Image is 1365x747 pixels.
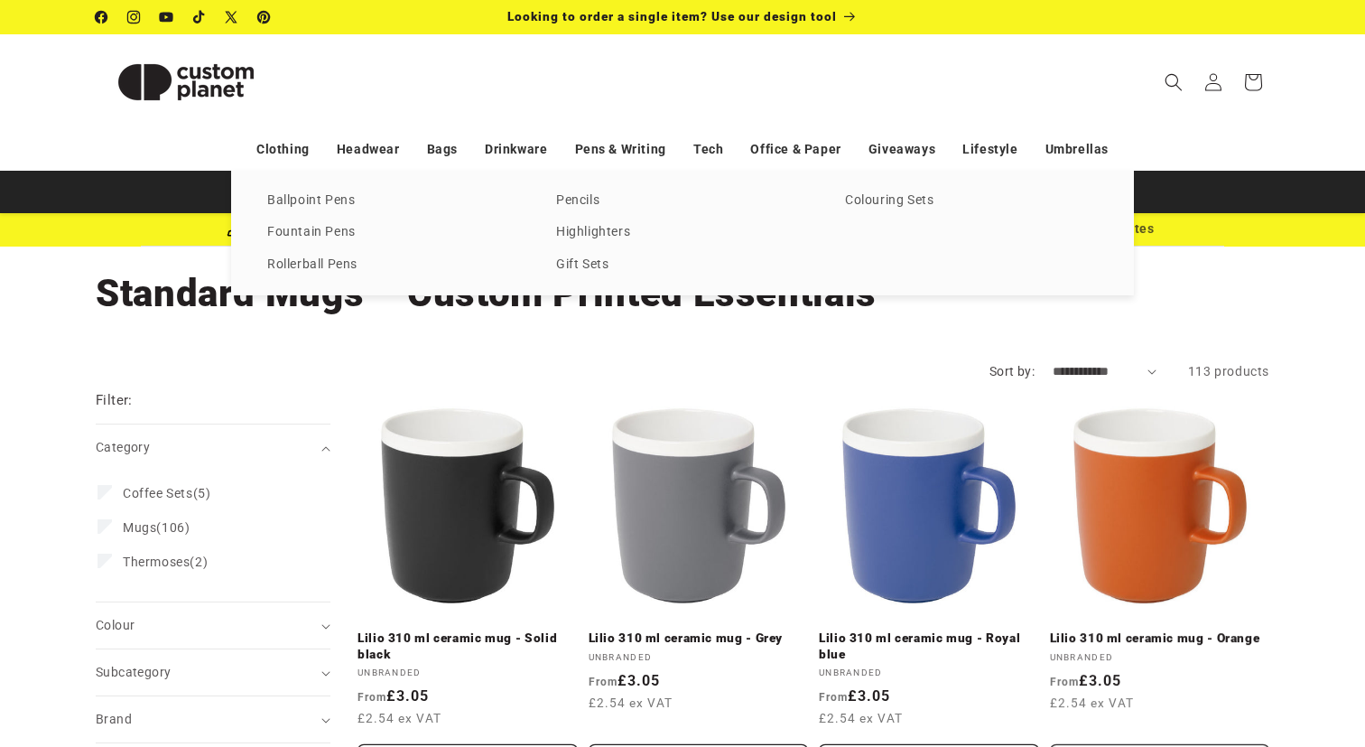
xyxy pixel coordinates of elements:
[556,220,809,245] a: Highlighters
[962,134,1017,165] a: Lifestyle
[1050,630,1270,647] a: Lilio 310 ml ceramic mug - Orange
[556,189,809,213] a: Pencils
[123,520,156,535] span: Mugs
[256,134,310,165] a: Clothing
[123,519,190,536] span: (106)
[589,630,809,647] a: Lilio 310 ml ceramic mug - Grey
[123,555,190,569] span: Thermoses
[556,253,809,277] a: Gift Sets
[337,134,400,165] a: Headwear
[96,665,171,679] span: Subcategory
[89,34,283,129] a: Custom Planet
[96,712,132,726] span: Brand
[96,602,330,649] summary: Colour (0 selected)
[1154,62,1193,102] summary: Search
[1188,364,1269,378] span: 113 products
[819,630,1039,662] a: Lilio 310 ml ceramic mug - Royal blue
[1045,134,1109,165] a: Umbrellas
[96,390,133,411] h2: Filter:
[868,134,935,165] a: Giveaways
[575,134,666,165] a: Pens & Writing
[267,220,520,245] a: Fountain Pens
[267,253,520,277] a: Rollerball Pens
[96,42,276,123] img: Custom Planet
[845,189,1098,213] a: Colouring Sets
[96,425,330,471] summary: Category (0 selected)
[750,134,840,165] a: Office & Paper
[96,440,150,454] span: Category
[96,696,330,742] summary: Brand (0 selected)
[485,134,547,165] a: Drinkware
[123,485,210,501] span: (5)
[357,630,578,662] a: Lilio 310 ml ceramic mug - Solid black
[507,9,837,23] span: Looking to order a single item? Use our design tool
[96,618,135,632] span: Colour
[96,649,330,696] summary: Subcategory (0 selected)
[427,134,458,165] a: Bags
[123,486,193,500] span: Coffee Sets
[267,189,520,213] a: Ballpoint Pens
[989,364,1035,378] label: Sort by:
[123,554,208,570] span: (2)
[693,134,723,165] a: Tech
